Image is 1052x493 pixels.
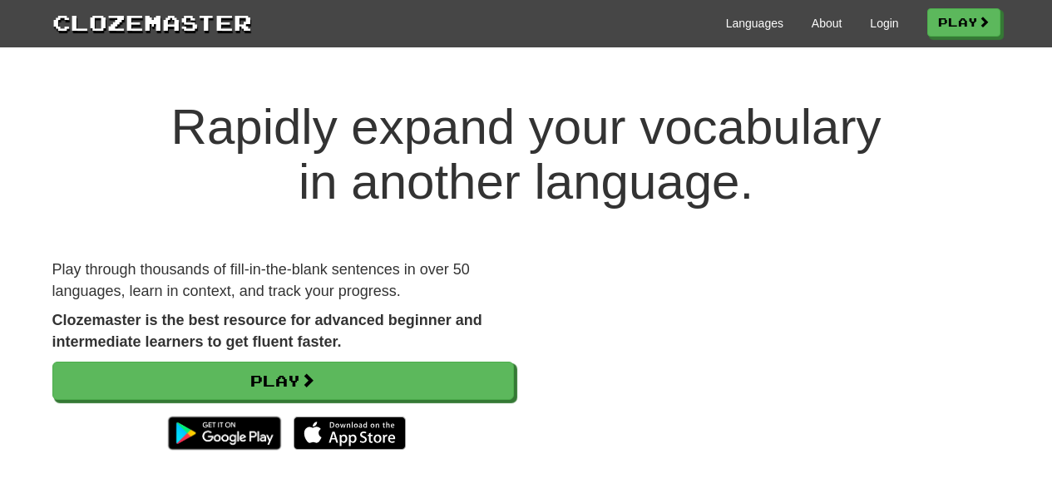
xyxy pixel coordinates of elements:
a: Play [927,8,1000,37]
img: Download_on_the_App_Store_Badge_US-UK_135x40-25178aeef6eb6b83b96f5f2d004eda3bffbb37122de64afbaef7... [294,417,406,450]
a: Clozemaster [52,7,252,37]
a: Login [870,15,898,32]
strong: Clozemaster is the best resource for advanced beginner and intermediate learners to get fluent fa... [52,312,482,350]
a: About [812,15,842,32]
a: Play [52,362,514,400]
img: Get it on Google Play [160,408,289,458]
a: Languages [726,15,783,32]
p: Play through thousands of fill-in-the-blank sentences in over 50 languages, learn in context, and... [52,259,514,302]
